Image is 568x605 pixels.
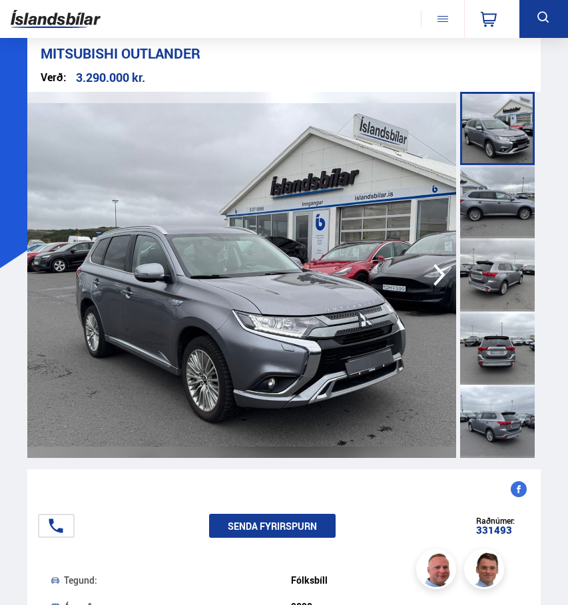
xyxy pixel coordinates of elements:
div: Verð: [41,72,67,83]
span: Mitsubishi [41,44,118,63]
img: 3650729.jpeg [27,92,457,458]
div: 331493 [476,525,515,536]
div: 3.290.000 kr. [76,71,145,84]
div: Tegund: [64,575,291,586]
div: Raðnúmer: [476,516,515,524]
img: G0Ugv5HjCgRt.svg [11,5,101,33]
img: FbJEzSuNWCJXmdc-.webp [466,551,506,591]
div: Fólksbíll [291,575,518,586]
button: Senda fyrirspurn [209,514,336,538]
span: Outlander [121,44,200,63]
img: siFngHWaQ9KaOqBr.png [418,551,458,591]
